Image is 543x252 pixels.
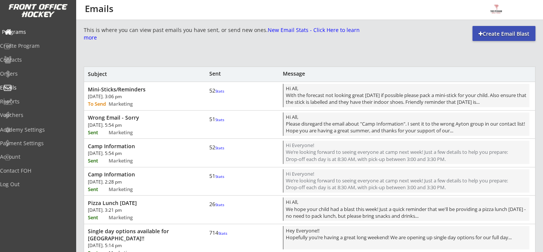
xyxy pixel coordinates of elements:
[215,145,224,150] font: Stats
[88,187,107,192] div: Sent
[286,227,527,249] div: Hey Everyone!! Hopefully you’re having a great long weekend! We are opening up single day options...
[88,86,191,93] div: Mini-Sticks/Reminders
[88,151,173,156] div: [DATE]. 5:54 pm
[209,116,232,123] div: 51
[88,123,173,128] div: [DATE]. 5:54 pm
[215,174,224,179] font: Stats
[286,199,527,221] div: Hi All, We hope your child had a blast this week! Just a quick reminder that we'll be providing a...
[209,201,232,208] div: 26
[283,71,439,76] div: Message
[88,208,173,213] div: [DATE]. 3:21 pm
[209,144,232,151] div: 52
[84,26,361,41] font: New Email Stats - Click Here to learn more
[88,215,107,220] div: Sent
[286,177,508,184] font: We’re looking forward to seeing everyone at camp next week! Just a few details to help you prepare:
[286,142,314,149] font: Hi Everyone!
[109,130,145,135] div: Marketing
[88,102,107,106] div: To Send
[88,180,173,184] div: [DATE]. 2:28 pm
[218,231,227,236] font: Stats
[88,228,191,241] div: Single day options available for [GEOGRAPHIC_DATA]!!
[88,94,173,99] div: [DATE]. 3:06 pm
[84,26,360,41] div: This is where you can view past emails you have sent, or send new ones.
[286,114,527,136] div: Hi All, Please disregard the email about "Camp Information". I sent it to the wrong Ayton group i...
[286,184,446,191] font: Drop-off each day is at 8:30 AM, with pick-up between 3:00 and 3:30 PM.
[215,202,224,207] font: Stats
[209,71,232,76] div: Sent
[88,130,107,135] div: Sent
[2,29,70,35] div: Programs
[109,187,145,192] div: Marketing
[215,117,224,122] font: Stats
[109,215,145,220] div: Marketing
[472,30,535,38] div: Create Email Blast
[109,102,145,106] div: Marketing
[88,200,191,206] div: Pizza Lunch [DATE]
[286,156,446,162] font: Drop-off each day is at 8:30 AM, with pick-up between 3:00 and 3:30 PM.
[88,158,107,163] div: Sent
[88,143,191,150] div: Camp Information
[88,243,173,248] div: [DATE]. 5:14 pm
[88,114,191,121] div: Wrong Email - Sorry
[286,170,314,177] font: Hi Everyone!
[209,229,232,236] div: 714
[286,149,508,155] font: We’re looking forward to seeing everyone at camp next week! Just a few details to help you prepare:
[209,87,232,94] div: 52
[215,88,224,94] font: Stats
[88,71,191,77] div: Subject
[109,158,145,163] div: Marketing
[286,85,527,107] div: Hi All, With the forecast not looking great [DATE] if possible please pack a mini-stick for your ...
[209,173,232,179] div: 51
[88,171,191,178] div: Camp Information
